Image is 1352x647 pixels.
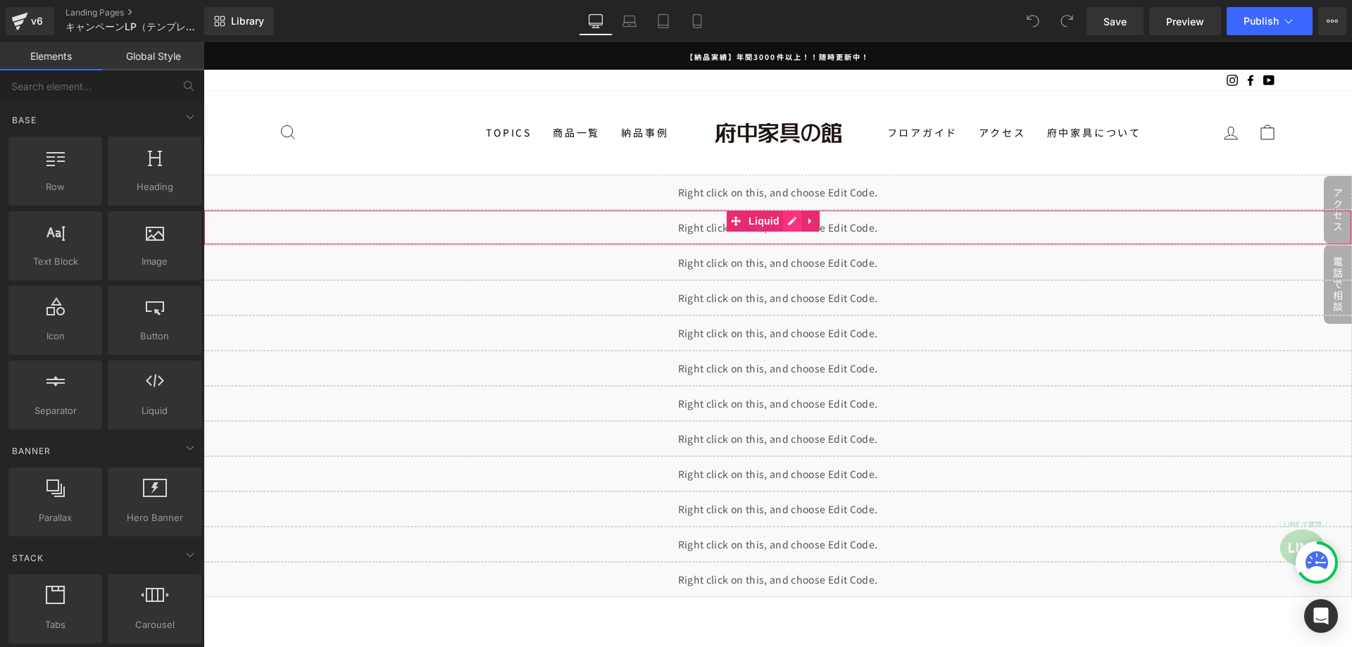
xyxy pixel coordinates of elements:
[11,444,52,458] span: Banner
[1304,599,1338,633] div: Open Intercom Messenger
[112,617,197,632] span: Carousel
[11,113,38,127] span: Base
[407,77,475,103] a: 納品事例
[6,7,54,35] a: v6
[1166,14,1204,29] span: Preview
[1149,7,1221,35] a: Preview
[13,254,98,269] span: Text Block
[112,180,197,194] span: Heading
[13,510,98,525] span: Parallax
[272,77,339,103] a: TOPICS
[13,329,98,344] span: Icon
[1053,7,1081,35] button: Redo
[204,7,274,35] a: New Library
[579,7,613,35] a: Desktop
[1019,7,1047,35] button: Undo
[646,7,680,35] a: Tablet
[1318,7,1346,35] button: More
[112,329,197,344] span: Button
[542,168,580,189] span: Liquid
[482,9,666,20] span: 【納品実績】年間3000件以上！！随時更新中！
[112,403,197,418] span: Liquid
[28,12,46,30] div: v6
[13,617,98,632] span: Tabs
[1244,15,1279,27] span: Publish
[231,15,264,27] span: Library
[613,7,646,35] a: Laptop
[151,63,996,118] div: Primary
[112,510,197,525] span: Hero Banner
[65,7,227,18] a: Landing Pages
[765,77,832,103] a: アクセス
[112,254,197,269] span: Image
[339,77,407,103] a: 商品一覧
[65,21,201,32] span: キャンペーンLP（テンプレート）
[13,180,98,194] span: Row
[833,77,949,103] a: 府中家具について
[13,403,98,418] span: Separator
[497,70,652,111] img: 府中家具の館
[680,7,714,35] a: Mobile
[673,77,765,103] a: フロアガイド
[598,168,616,189] a: Expand / Collapse
[11,551,45,565] span: Stack
[78,7,1071,20] a: 【納品実績】年間3000件以上！！随時更新中！
[1227,7,1313,35] button: Publish
[1103,14,1127,29] span: Save
[102,42,204,70] a: Global Style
